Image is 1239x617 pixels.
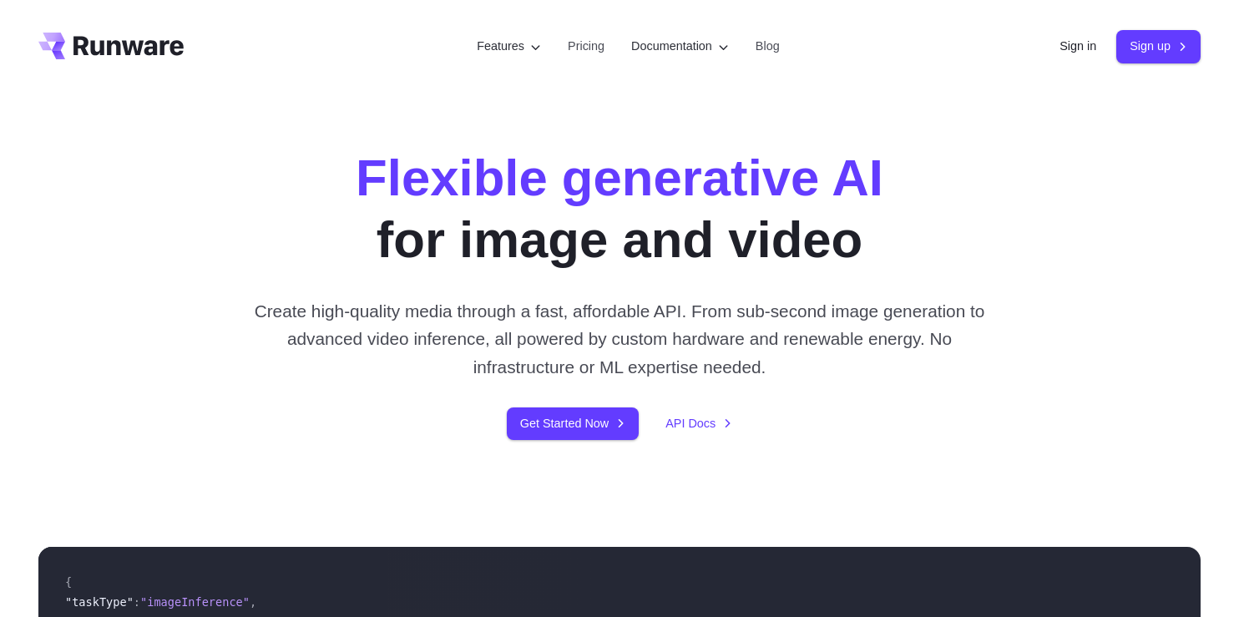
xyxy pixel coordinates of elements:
a: API Docs [665,414,732,433]
a: Blog [756,37,780,56]
span: "imageInference" [140,595,250,609]
p: Create high-quality media through a fast, affordable API. From sub-second image generation to adv... [248,297,992,381]
label: Documentation [631,37,729,56]
span: { [65,575,72,589]
a: Pricing [568,37,604,56]
h1: for image and video [356,147,883,271]
a: Sign up [1116,30,1201,63]
strong: Flexible generative AI [356,149,883,206]
a: Get Started Now [507,407,639,440]
span: , [250,595,256,609]
span: "taskType" [65,595,134,609]
span: : [134,595,140,609]
a: Go to / [38,33,184,59]
a: Sign in [1059,37,1096,56]
label: Features [477,37,541,56]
